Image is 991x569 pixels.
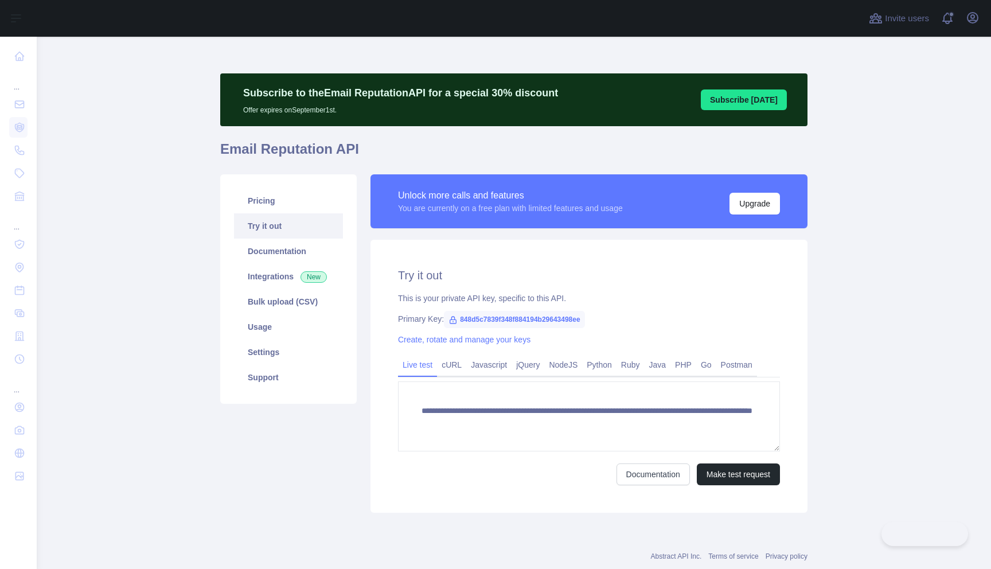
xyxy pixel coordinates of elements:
[701,89,787,110] button: Subscribe [DATE]
[243,85,558,101] p: Subscribe to the Email Reputation API for a special 30 % discount
[234,239,343,264] a: Documentation
[729,193,780,215] button: Upgrade
[398,335,530,344] a: Create, rotate and manage your keys
[617,356,645,374] a: Ruby
[708,552,758,560] a: Terms of service
[651,552,702,560] a: Abstract API Inc.
[867,9,931,28] button: Invite users
[234,314,343,340] a: Usage
[885,12,929,25] span: Invite users
[234,213,343,239] a: Try it out
[9,209,28,232] div: ...
[544,356,582,374] a: NodeJS
[437,356,466,374] a: cURL
[512,356,544,374] a: jQuery
[234,289,343,314] a: Bulk upload (CSV)
[582,356,617,374] a: Python
[617,463,690,485] a: Documentation
[220,140,807,167] h1: Email Reputation API
[9,372,28,395] div: ...
[398,267,780,283] h2: Try it out
[9,69,28,92] div: ...
[716,356,757,374] a: Postman
[398,293,780,304] div: This is your private API key, specific to this API.
[234,188,343,213] a: Pricing
[243,101,558,115] p: Offer expires on September 1st.
[881,522,968,546] iframe: Toggle Customer Support
[234,365,343,390] a: Support
[234,264,343,289] a: Integrations New
[398,356,437,374] a: Live test
[301,271,327,283] span: New
[444,311,585,328] span: 848d5c7839f348f884194b29643498ee
[670,356,696,374] a: PHP
[645,356,671,374] a: Java
[398,313,780,325] div: Primary Key:
[696,356,716,374] a: Go
[466,356,512,374] a: Javascript
[398,189,623,202] div: Unlock more calls and features
[766,552,807,560] a: Privacy policy
[398,202,623,214] div: You are currently on a free plan with limited features and usage
[697,463,780,485] button: Make test request
[234,340,343,365] a: Settings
